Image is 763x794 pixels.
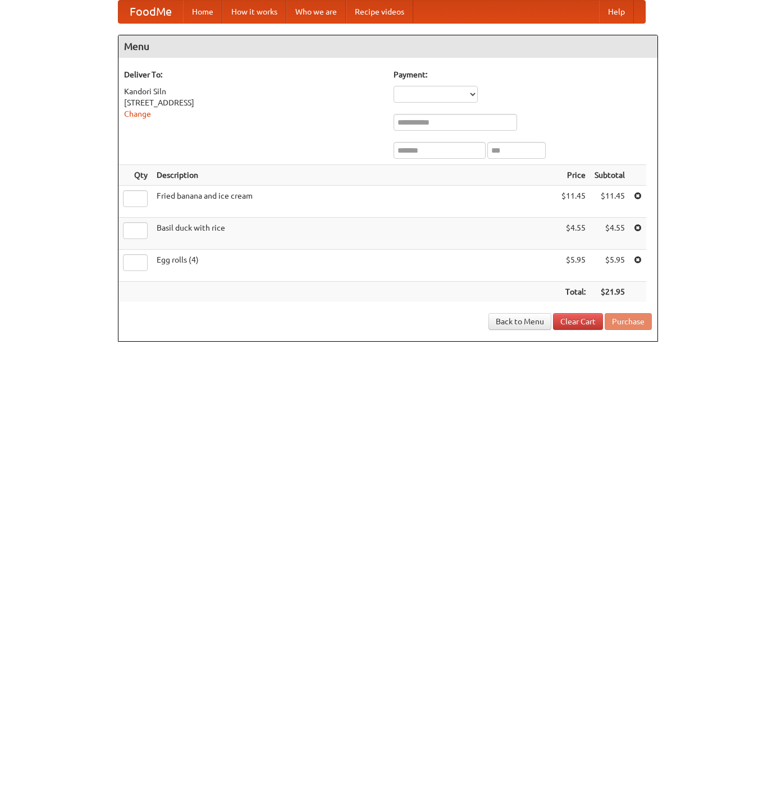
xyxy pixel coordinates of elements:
th: Total: [557,282,590,302]
th: $21.95 [590,282,629,302]
h4: Menu [118,35,657,58]
div: Kandori Siln [124,86,382,97]
td: $5.95 [590,250,629,282]
td: $11.45 [557,186,590,218]
th: Price [557,165,590,186]
td: $4.55 [590,218,629,250]
th: Description [152,165,557,186]
a: Change [124,109,151,118]
a: Who we are [286,1,346,23]
a: Back to Menu [488,313,551,330]
td: Basil duck with rice [152,218,557,250]
a: Help [599,1,634,23]
td: $5.95 [557,250,590,282]
h5: Payment: [394,69,652,80]
td: $11.45 [590,186,629,218]
button: Purchase [605,313,652,330]
th: Qty [118,165,152,186]
th: Subtotal [590,165,629,186]
td: Fried banana and ice cream [152,186,557,218]
a: Recipe videos [346,1,413,23]
div: [STREET_ADDRESS] [124,97,382,108]
a: FoodMe [118,1,183,23]
td: $4.55 [557,218,590,250]
a: How it works [222,1,286,23]
a: Clear Cart [553,313,603,330]
td: Egg rolls (4) [152,250,557,282]
h5: Deliver To: [124,69,382,80]
a: Home [183,1,222,23]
